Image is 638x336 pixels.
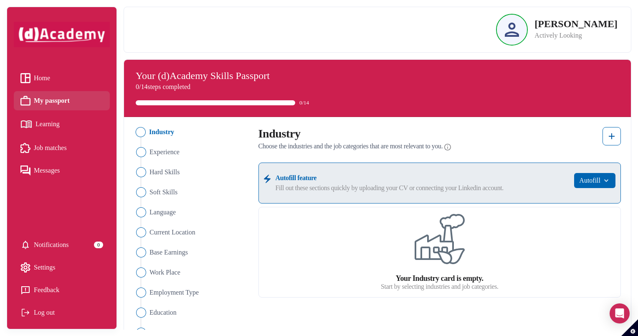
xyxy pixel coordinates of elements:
img: ... [136,308,146,318]
a: Learning iconLearning [20,117,103,132]
img: Learning icon [20,117,32,132]
a: Job matches iconJob matches [20,142,103,154]
img: ... [136,267,146,277]
button: Set cookie preferences [621,319,638,336]
img: add [607,131,617,141]
p: [PERSON_NAME] [534,19,618,29]
span: Notifications [34,239,69,251]
li: Close [134,147,248,157]
img: ... [136,227,146,237]
img: ... [600,176,610,185]
img: Job matches icon [20,143,30,153]
label: Industry [258,127,301,140]
span: Home [34,72,50,84]
li: Close [134,267,248,277]
h4: Your (d)Academy Skills Passport [136,70,619,82]
img: ... [415,214,465,264]
p: 0/14 steps completed [136,82,619,92]
img: ... [136,167,146,177]
img: Messages icon [20,165,30,176]
img: ... [136,207,146,217]
li: Close [134,247,248,257]
span: Settings [34,261,56,274]
img: dAcademy [14,22,110,47]
div: 0 [94,242,103,248]
img: setting [20,240,30,250]
li: Close [134,207,248,217]
a: Home iconHome [20,72,103,84]
div: Log out [20,306,103,319]
img: ... [136,147,146,157]
span: Work Place [149,267,180,277]
li: Close [134,308,248,318]
li: Close [134,167,248,177]
span: Employment Type [149,288,199,298]
span: Experience [149,147,180,157]
img: ... [136,187,146,197]
img: feedback [20,285,30,295]
img: setting [20,262,30,272]
span: Base Earnings [149,247,188,257]
a: My passport iconMy passport [20,94,103,107]
button: Autofill [574,173,615,188]
label: Your Industry card is empty. [396,274,484,283]
img: Home icon [20,73,30,83]
span: 0/14 [299,99,309,107]
label: Fill out these sections quickly by uploading your CV or connecting your Linkedin account. [276,183,570,193]
li: Close [134,288,248,298]
span: Choose the industries and the job categories that are most relevant to you. [258,142,443,150]
div: Open Intercom Messenger [610,303,630,323]
label: Autofill feature [276,173,570,183]
a: Messages iconMessages [20,164,103,177]
img: ... [136,127,146,137]
img: My passport icon [20,96,30,106]
img: Log out [20,308,30,318]
span: Learning [35,118,60,130]
label: Start by selecting industries and job categories. [381,283,499,290]
li: Close [134,187,248,197]
img: ... [136,288,146,298]
span: Education [149,308,177,318]
span: Hard Skills [149,167,180,177]
img: Info [444,142,451,152]
img: Profile [505,23,519,37]
span: Job matches [34,142,67,154]
span: Messages [34,164,60,177]
span: Language [149,207,176,217]
span: Soft Skills [149,187,177,197]
img: ... [264,175,271,183]
span: Current Location [149,227,195,237]
img: ... [136,247,146,257]
p: Actively Looking [534,31,618,41]
li: Close [134,227,248,237]
a: Feedback [20,284,103,296]
li: Close [134,127,249,137]
span: My passport [34,94,70,107]
button: add [603,127,621,145]
span: Industry [149,127,174,137]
